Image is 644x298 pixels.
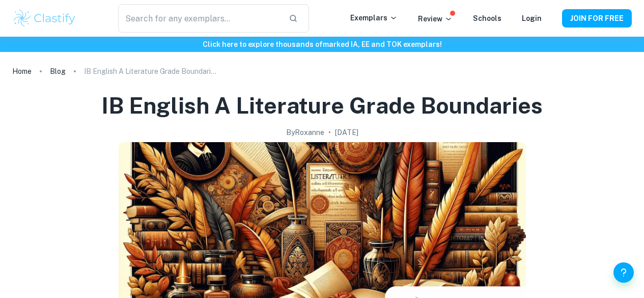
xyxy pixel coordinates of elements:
[522,14,542,22] a: Login
[84,66,216,77] p: IB English A Literature Grade Boundaries
[562,9,632,28] button: JOIN FOR FREE
[12,64,32,78] a: Home
[50,64,66,78] a: Blog
[335,127,358,138] h2: [DATE]
[118,4,281,33] input: Search for any exemplars...
[418,13,453,24] p: Review
[350,12,398,23] p: Exemplars
[328,127,331,138] p: •
[613,262,634,283] button: Help and Feedback
[101,91,543,121] h1: IB English A Literature Grade Boundaries
[286,127,324,138] h2: By Roxanne
[12,8,77,29] img: Clastify logo
[2,39,642,50] h6: Click here to explore thousands of marked IA, EE and TOK exemplars !
[473,14,501,22] a: Schools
